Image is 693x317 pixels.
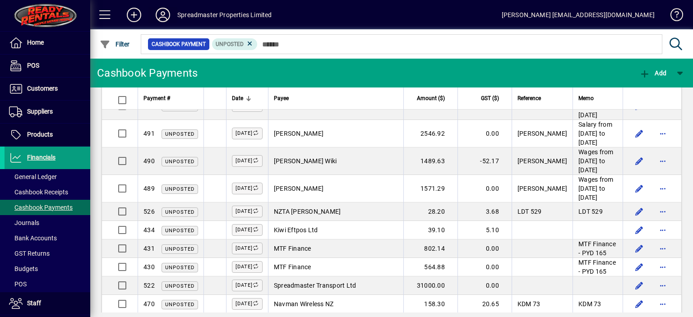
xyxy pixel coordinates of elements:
[232,155,263,167] label: [DATE]
[632,241,647,256] button: Edit
[152,40,206,49] span: Cashbook Payment
[457,147,512,175] td: -52.17
[165,246,194,252] span: Unposted
[274,93,289,103] span: Payee
[232,280,263,291] label: [DATE]
[517,300,541,308] span: KDM 73
[9,173,57,180] span: General Ledger
[9,204,73,211] span: Cashbook Payments
[165,131,194,137] span: Unposted
[578,93,617,103] div: Memo
[9,265,38,272] span: Budgets
[517,157,567,165] span: [PERSON_NAME]
[27,131,53,138] span: Products
[5,292,90,315] a: Staff
[232,243,263,254] label: [DATE]
[27,299,41,307] span: Staff
[656,260,670,274] button: More options
[5,261,90,276] a: Budgets
[5,124,90,146] a: Products
[578,176,614,201] span: Wages from [DATE] to [DATE]
[409,93,453,103] div: Amount ($)
[578,93,594,103] span: Memo
[97,66,198,80] div: Cashbook Payments
[5,200,90,215] a: Cashbook Payments
[457,202,512,221] td: 3.68
[9,250,50,257] span: GST Returns
[656,297,670,311] button: More options
[143,263,155,271] span: 430
[517,93,567,103] div: Reference
[9,219,39,226] span: Journals
[578,148,614,174] span: Wages from [DATE] to [DATE]
[232,206,263,217] label: [DATE]
[143,245,155,252] span: 431
[656,181,670,196] button: More options
[143,226,155,234] span: 434
[403,202,457,221] td: 28.20
[232,261,263,273] label: [DATE]
[403,276,457,295] td: 31000.00
[232,298,263,310] label: [DATE]
[274,263,311,271] span: MTF Finance
[9,234,57,242] span: Bank Accounts
[637,65,669,81] button: Add
[656,154,670,168] button: More options
[632,204,647,219] button: Edit
[632,260,647,274] button: Edit
[143,157,155,165] span: 490
[5,230,90,246] a: Bank Accounts
[417,93,445,103] span: Amount ($)
[5,55,90,77] a: POS
[97,36,132,52] button: Filter
[165,209,194,215] span: Unposted
[274,208,341,215] span: NZTA [PERSON_NAME]
[457,295,512,313] td: 20.65
[274,226,318,234] span: Kiwi Eftpos Ltd
[457,239,512,258] td: 0.00
[9,188,68,196] span: Cashbook Receipts
[457,175,512,202] td: 0.00
[578,300,601,308] span: KDM 73
[100,41,130,48] span: Filter
[403,239,457,258] td: 802.14
[165,302,194,308] span: Unposted
[632,297,647,311] button: Edit
[5,32,90,54] a: Home
[457,276,512,295] td: 0.00
[656,99,670,113] button: More options
[517,130,567,137] span: [PERSON_NAME]
[517,208,542,215] span: LDT 529
[27,108,53,115] span: Suppliers
[232,93,243,103] span: Date
[274,93,398,103] div: Payee
[481,93,499,103] span: GST ($)
[656,204,670,219] button: More options
[148,7,177,23] button: Profile
[632,154,647,168] button: Edit
[143,282,155,289] span: 522
[632,278,647,293] button: Edit
[664,2,682,31] a: Knowledge Base
[143,93,198,103] div: Payment #
[463,93,507,103] div: GST ($)
[165,186,194,192] span: Unposted
[165,228,194,234] span: Unposted
[216,41,244,47] span: Unposted
[143,130,155,137] span: 491
[232,224,263,236] label: [DATE]
[632,99,647,113] button: Edit
[143,208,155,215] span: 526
[5,78,90,100] a: Customers
[578,240,616,257] span: MTF Finance - PYD 165
[274,130,323,137] span: [PERSON_NAME]
[274,300,334,308] span: Navman Wireless NZ
[403,120,457,147] td: 2546.92
[632,126,647,141] button: Edit
[578,208,603,215] span: LDT 529
[120,7,148,23] button: Add
[457,120,512,147] td: 0.00
[274,282,356,289] span: Spreadmaster Transport Ltd
[27,62,39,69] span: POS
[403,147,457,175] td: 1489.63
